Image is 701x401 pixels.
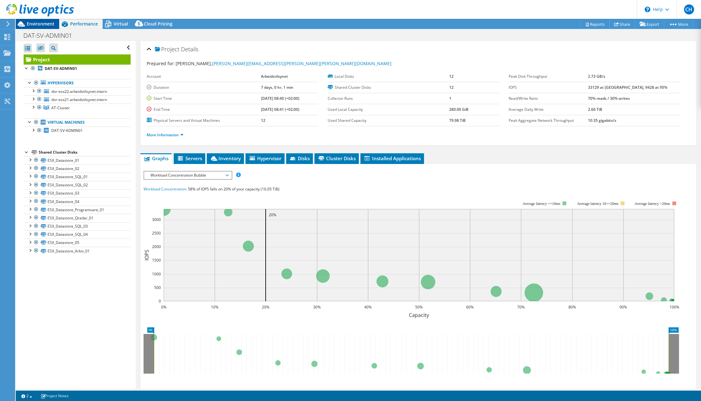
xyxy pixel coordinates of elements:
[261,107,299,112] b: [DATE] 08:41 (+02:00)
[409,312,429,319] text: Capacity
[147,95,261,102] label: Start Time
[36,392,73,400] a: Project Notes
[449,118,466,123] b: 79.98 TiB
[176,60,392,66] span: [PERSON_NAME],
[261,118,265,123] b: 12
[328,106,449,113] label: Used Local Capacity
[249,155,281,161] span: Hypervisor
[24,172,131,181] a: ESX_Datastore_SQL_01
[635,19,664,29] a: Export
[509,73,588,80] label: Peak Disk Throughput
[328,117,449,124] label: Used Shared Capacity
[669,304,679,310] text: 100%
[449,96,451,101] b: 1
[328,84,449,91] label: Shared Cluster Disks
[24,118,131,127] a: Virtual Machines
[24,127,131,135] a: DAT-SV-ADMIN01
[211,304,218,310] text: 10%
[24,164,131,172] a: ESX_Datastore_02
[39,149,131,156] div: Shared Cluster Disks
[577,201,619,206] tspan: Average latency 10<=20ms
[364,155,421,161] span: Installed Applications
[155,46,179,53] span: Project
[181,45,198,53] span: Details
[212,60,392,66] a: [PERSON_NAME][EMAIL_ADDRESS][PERSON_NAME][PERSON_NAME][DOMAIN_NAME]
[147,106,261,113] label: End Time
[523,201,560,206] tspan: Average latency <=10ms
[466,304,474,310] text: 60%
[24,104,131,112] a: AT-Cluster
[449,107,468,112] b: 280.00 GiB
[51,128,83,133] span: DAT-SV-ADMIN01
[144,186,187,192] span: Workload Concentration:
[24,206,131,214] a: ESX_Datastore_Programvare_01
[261,74,288,79] b: Arbeidstilsynet
[579,19,610,29] a: Reports
[24,181,131,189] a: ESX_Datastore_SQL_02
[588,74,605,79] b: 2.73 GB/s
[588,96,630,101] b: 70% reads / 30% writes
[619,304,627,310] text: 90%
[24,247,131,255] a: ESX_Datastore_Arkiv_01
[609,19,635,29] a: Share
[24,239,131,247] a: ESX_Datastore_05
[161,304,166,310] text: 0%
[588,107,602,112] b: 2.66 TiB
[415,304,423,310] text: 50%
[210,155,241,161] span: Inventory
[147,73,261,80] label: Account
[449,74,454,79] b: 12
[568,304,576,310] text: 80%
[20,32,82,39] h1: DAT-SV-ADMIN01
[645,7,650,12] svg: \n
[45,66,77,71] b: DAT-SV-ADMIN01
[51,97,107,102] span: dor-esx21.arbeidstilsynet.intern
[261,85,293,90] b: 7 days, 0 hr, 1 min
[24,214,131,222] a: ESX_Datastore_Qradar_01
[588,118,616,123] b: 10.35 gigabits/s
[51,89,107,94] span: dor-esx22.arbeidstilsynet.intern
[509,106,588,113] label: Average Daily Write
[27,21,54,27] span: Environment
[318,155,356,161] span: Cluster Disks
[188,186,280,192] span: 58% of IOPS falls on 20% of your capacity (16.05 TiB)
[24,54,131,65] a: Project
[51,105,70,110] span: AT-Cluster
[24,87,131,95] a: dor-esx22.arbeidstilsynet.intern
[635,201,670,206] text: Average latency >20ms
[147,84,261,91] label: Duration
[147,117,261,124] label: Physical Servers and Virtual Machines
[152,271,161,277] text: 1000
[152,230,161,236] text: 2500
[17,392,37,400] a: 2
[261,96,299,101] b: [DATE] 08:40 (+02:00)
[144,21,172,27] span: Cloud Pricing
[154,285,161,290] text: 500
[152,244,161,249] text: 2000
[517,304,525,310] text: 70%
[588,85,667,90] b: 33129 at [GEOGRAPHIC_DATA], 9428 at 95%
[159,298,161,304] text: 0
[70,21,98,27] span: Performance
[24,197,131,206] a: ESX_Datastore_04
[24,222,131,230] a: ESX_Datastore_SQL_03
[24,79,131,87] a: Hypervisors
[684,4,694,14] span: CH
[313,304,321,310] text: 30%
[24,230,131,239] a: ESX_Datastore_SQL_04
[509,117,588,124] label: Peak Aggregate Network Throughput
[449,85,454,90] b: 12
[147,132,184,138] a: More Information
[24,95,131,104] a: dor-esx21.arbeidstilsynet.intern
[328,73,449,80] label: Local Disks
[509,84,588,91] label: IOPS
[24,189,131,197] a: ESX_Datastore_03
[114,21,128,27] span: Virtual
[328,95,449,102] label: Collector Runs
[509,95,588,102] label: Read/Write Ratio
[364,304,372,310] text: 40%
[269,212,276,217] text: 20%
[152,257,161,263] text: 1500
[143,250,150,261] text: IOPS
[289,155,310,161] span: Disks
